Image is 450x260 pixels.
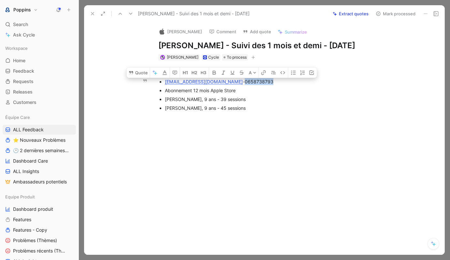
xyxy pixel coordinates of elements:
[3,112,76,187] div: Équipe CareALL Feedback⭐ Nouveaux Problèmes🕐 2 dernières semaines - OccurencesDashboard CareALL I...
[3,135,76,145] a: ⭐ Nouveaux Problèmes
[227,54,247,61] span: To process
[13,78,34,85] span: Requests
[165,105,246,111] span: [PERSON_NAME], 9 ans - 45 sessions
[165,79,243,84] a: [EMAIL_ADDRESS][DOMAIN_NAME]
[3,77,76,86] a: Requests
[330,9,371,18] button: Extract quotes
[13,158,48,164] span: Dashboard Care
[13,147,69,154] span: 🕐 2 dernières semaines - Occurences
[13,126,44,133] span: ALL Feedback
[13,216,31,223] span: Features
[13,248,67,254] span: Problèmes récents (Thèmes)
[3,66,76,76] a: Feedback
[5,45,28,51] span: Workspace
[247,67,258,78] button: A
[285,29,307,35] span: Summarize
[165,96,246,102] span: [PERSON_NAME], 9 ans - 39 sessions
[3,125,76,135] a: ALL Feedback
[13,227,47,233] span: Features - Copy
[3,204,76,214] a: Dashboard produit
[167,55,198,60] span: [PERSON_NAME]
[13,179,67,185] span: Ambassadeurs potentiels
[3,97,76,107] a: Customers
[13,206,53,212] span: Dashboard produit
[13,168,39,175] span: ALL Insights
[3,87,76,97] a: Releases
[275,27,310,36] button: Summarize
[3,20,76,29] div: Search
[3,146,76,155] a: 🕐 2 dernières semaines - Occurences
[13,21,28,28] span: Search
[245,79,273,84] span: 0658738793
[3,215,76,224] a: Features
[13,7,31,13] h1: Poppins
[158,40,384,51] h1: [PERSON_NAME] - Suivi des 1 mois et demi - [DATE]
[13,57,25,64] span: Home
[5,114,30,121] span: Équipe Care
[13,31,35,39] span: Ask Cycle
[240,27,274,36] button: Add quote
[373,9,418,18] button: Mark processed
[3,30,76,40] a: Ask Cycle
[13,68,34,74] span: Feedback
[156,27,205,36] button: logo[PERSON_NAME]
[5,194,35,200] span: Equipe Produit
[13,137,65,143] span: ⭐ Nouveaux Problèmes
[159,28,165,35] img: logo
[4,7,11,13] img: Poppins
[3,56,76,65] a: Home
[3,246,76,256] a: Problèmes récents (Thèmes)
[127,67,150,78] button: Quote
[13,89,33,95] span: Releases
[165,88,236,93] span: Abonnement 12 mois Apple Store
[161,55,164,59] img: avatar
[3,177,76,187] a: Ambassadeurs potentiels
[208,54,219,61] div: Cycle
[3,192,76,202] div: Equipe Produit
[3,166,76,176] a: ALL Insights
[165,78,384,85] div: -
[138,10,250,18] span: [PERSON_NAME] - Suivi des 1 mois et demi - [DATE]
[3,43,76,53] div: Workspace
[3,112,76,122] div: Équipe Care
[3,5,39,14] button: PoppinsPoppins
[3,236,76,245] a: Problèmes (Thèmes)
[3,156,76,166] a: Dashboard Care
[13,237,57,244] span: Problèmes (Thèmes)
[13,99,36,106] span: Customers
[206,27,239,36] button: Comment
[222,54,248,61] div: To process
[3,225,76,235] a: Features - Copy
